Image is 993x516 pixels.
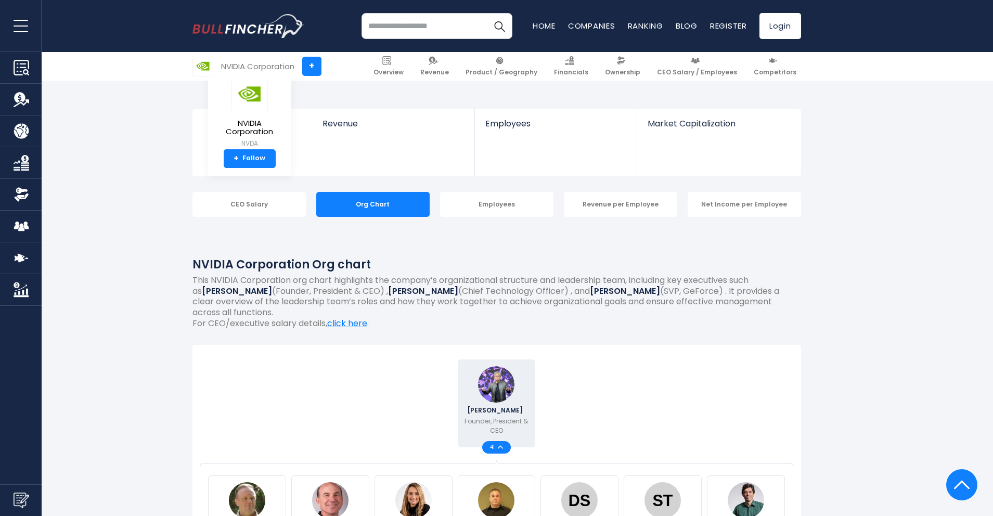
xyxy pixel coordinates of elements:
[676,20,698,31] a: Blog
[754,68,796,76] span: Competitors
[710,20,747,31] a: Register
[192,14,304,38] img: bullfincher logo
[486,13,512,39] button: Search
[605,68,640,76] span: Ownership
[590,285,660,297] b: [PERSON_NAME]
[759,13,801,39] a: Login
[554,68,588,76] span: Financials
[564,192,677,217] div: Revenue per Employee
[316,192,430,217] div: Org Chart
[568,20,615,31] a: Companies
[373,68,404,76] span: Overview
[467,407,526,414] span: [PERSON_NAME]
[416,52,454,81] a: Revenue
[533,20,556,31] a: Home
[549,52,593,81] a: Financials
[478,366,514,403] img: Jensen Huang
[312,109,475,146] a: Revenue
[302,57,321,76] a: +
[216,139,283,148] small: NVDA
[193,56,213,76] img: NVDA logo
[224,149,276,168] a: +Follow
[475,109,637,146] a: Employees
[388,285,458,297] b: [PERSON_NAME]
[369,52,408,81] a: Overview
[628,20,663,31] a: Ranking
[420,68,449,76] span: Revenue
[323,119,465,128] span: Revenue
[600,52,645,81] a: Ownership
[192,192,306,217] div: CEO Salary
[637,109,799,146] a: Market Capitalization
[231,76,268,111] img: NVDA logo
[490,445,498,450] span: 41
[327,317,367,329] a: click here
[192,275,801,318] p: This NVIDIA Corporation org chart highlights the company’s organizational structure and leadershi...
[652,52,742,81] a: CEO Salary / Employees
[216,119,283,136] span: NVIDIA Corporation
[648,119,789,128] span: Market Capitalization
[192,318,801,329] p: For CEO/executive salary details, .
[192,14,304,38] a: Go to homepage
[216,76,283,149] a: NVIDIA Corporation NVDA
[749,52,801,81] a: Competitors
[461,52,542,81] a: Product / Geography
[466,68,537,76] span: Product / Geography
[14,187,29,202] img: Ownership
[221,60,294,72] div: NVIDIA Corporation
[440,192,553,217] div: Employees
[234,154,239,163] strong: +
[688,192,801,217] div: Net Income per Employee
[202,285,272,297] b: [PERSON_NAME]
[657,68,737,76] span: CEO Salary / Employees
[192,256,801,273] h1: NVIDIA Corporation Org chart
[458,359,536,447] a: Jensen Huang [PERSON_NAME] Founder, President & CEO 41
[465,417,529,435] p: Founder, President & CEO
[485,119,626,128] span: Employees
